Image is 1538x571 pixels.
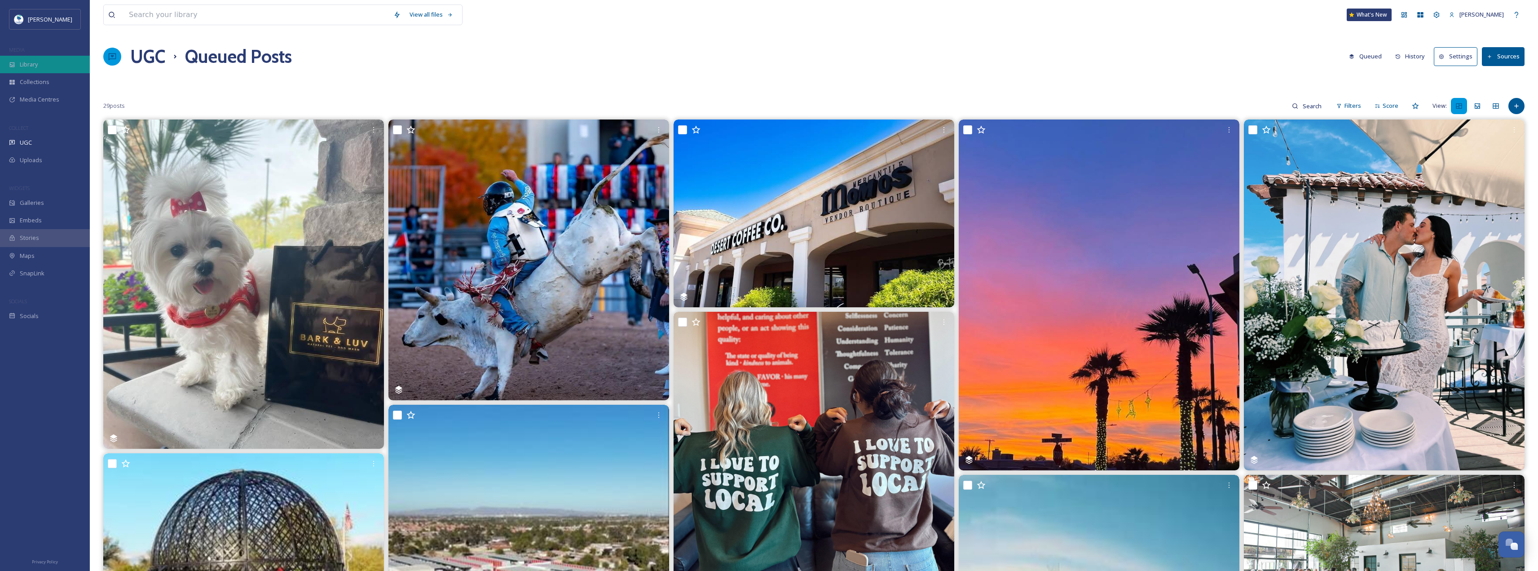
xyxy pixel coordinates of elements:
[185,43,292,70] h1: Queued Posts
[103,102,125,110] span: 29 posts
[20,252,35,260] span: Maps
[20,95,59,104] span: Media Centres
[20,199,44,207] span: Galleries
[959,120,1239,470] img: 471569101_18477617176034941_4121651036665666169_n.jpg
[1391,48,1434,65] a: History
[674,120,954,307] img: 474153806_18056956102966328_1954497935257457249_n.jpg
[20,216,42,225] span: Embeds
[9,46,25,53] span: MEDIA
[32,559,58,565] span: Privacy Policy
[20,60,38,69] span: Library
[20,156,42,164] span: Uploads
[1391,48,1430,65] button: History
[9,298,27,305] span: SOCIALS
[9,124,28,131] span: COLLECT
[20,269,44,278] span: SnapLink
[103,120,384,449] img: 432487869_887847589757364_4796375296375744141_n.jpg
[1445,6,1508,23] a: [PERSON_NAME]
[14,15,23,24] img: download.jpeg
[1344,102,1361,110] span: Filters
[1432,102,1447,110] span: View:
[1244,120,1525,470] img: Celebrating something special? 🎉 From birthdays to bridal showers, Bottle & Bean is the perfect s...
[1482,47,1525,66] button: Sources
[1434,47,1477,66] button: Settings
[20,234,39,242] span: Stories
[1347,9,1392,21] a: What's New
[405,6,458,23] a: View all files
[9,185,30,191] span: WIDGETS
[20,78,49,86] span: Collections
[1459,10,1504,18] span: [PERSON_NAME]
[1344,48,1386,65] button: Queued
[1344,48,1391,65] a: Queued
[28,15,72,23] span: [PERSON_NAME]
[130,43,165,70] a: UGC
[124,5,389,25] input: Search your library
[32,556,58,567] a: Privacy Policy
[20,312,39,320] span: Socials
[1383,102,1398,110] span: Score
[388,120,669,400] img: 422890452_18076055428452715_1701741071229087628_n.jpg
[20,138,32,147] span: UGC
[1434,47,1482,66] a: Settings
[1498,531,1525,558] button: Open Chat
[1298,97,1327,115] input: Search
